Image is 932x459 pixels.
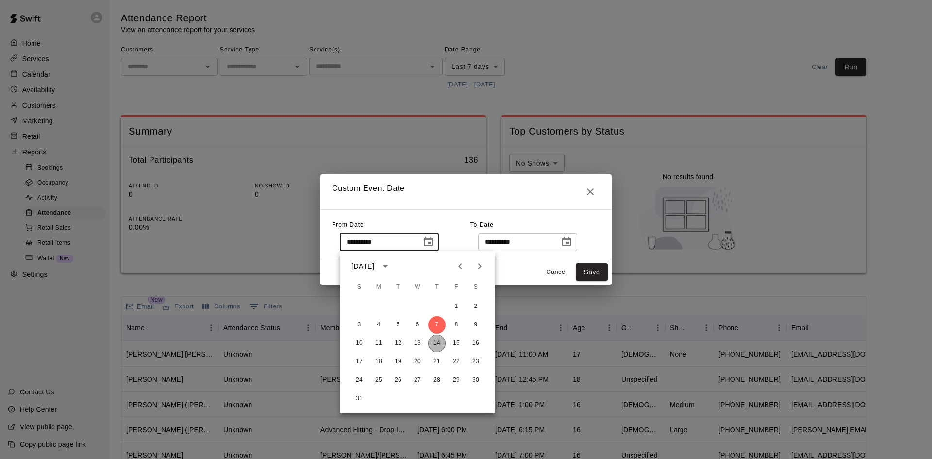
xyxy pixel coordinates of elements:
[370,372,387,389] button: 25
[418,232,438,252] button: Choose date, selected date is Aug 7, 2025
[389,316,407,334] button: 5
[450,256,470,276] button: Previous month
[370,316,387,334] button: 4
[576,263,608,281] button: Save
[320,174,612,209] h2: Custom Event Date
[448,372,465,389] button: 29
[370,277,387,297] span: Monday
[389,335,407,352] button: 12
[428,372,446,389] button: 28
[428,277,446,297] span: Thursday
[350,277,368,297] span: Sunday
[350,316,368,334] button: 3
[470,221,494,228] span: To Date
[467,277,484,297] span: Saturday
[351,261,374,272] div: [DATE]
[389,353,407,371] button: 19
[350,335,368,352] button: 10
[448,353,465,371] button: 22
[467,335,484,352] button: 16
[350,353,368,371] button: 17
[409,372,426,389] button: 27
[557,232,576,252] button: Choose date, selected date is Aug 14, 2025
[409,335,426,352] button: 13
[409,353,426,371] button: 20
[467,298,484,315] button: 2
[350,372,368,389] button: 24
[389,372,407,389] button: 26
[428,316,446,334] button: 7
[448,335,465,352] button: 15
[428,335,446,352] button: 14
[448,277,465,297] span: Friday
[377,258,394,274] button: calendar view is open, switch to year view
[467,353,484,371] button: 23
[448,316,465,334] button: 8
[370,353,387,371] button: 18
[389,277,407,297] span: Tuesday
[350,390,368,408] button: 31
[541,265,572,280] button: Cancel
[370,335,387,352] button: 11
[448,298,465,315] button: 1
[332,221,364,228] span: From Date
[470,256,489,276] button: Next month
[409,316,426,334] button: 6
[467,372,484,389] button: 30
[581,182,600,202] button: Close
[467,316,484,334] button: 9
[428,353,446,371] button: 21
[409,277,426,297] span: Wednesday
